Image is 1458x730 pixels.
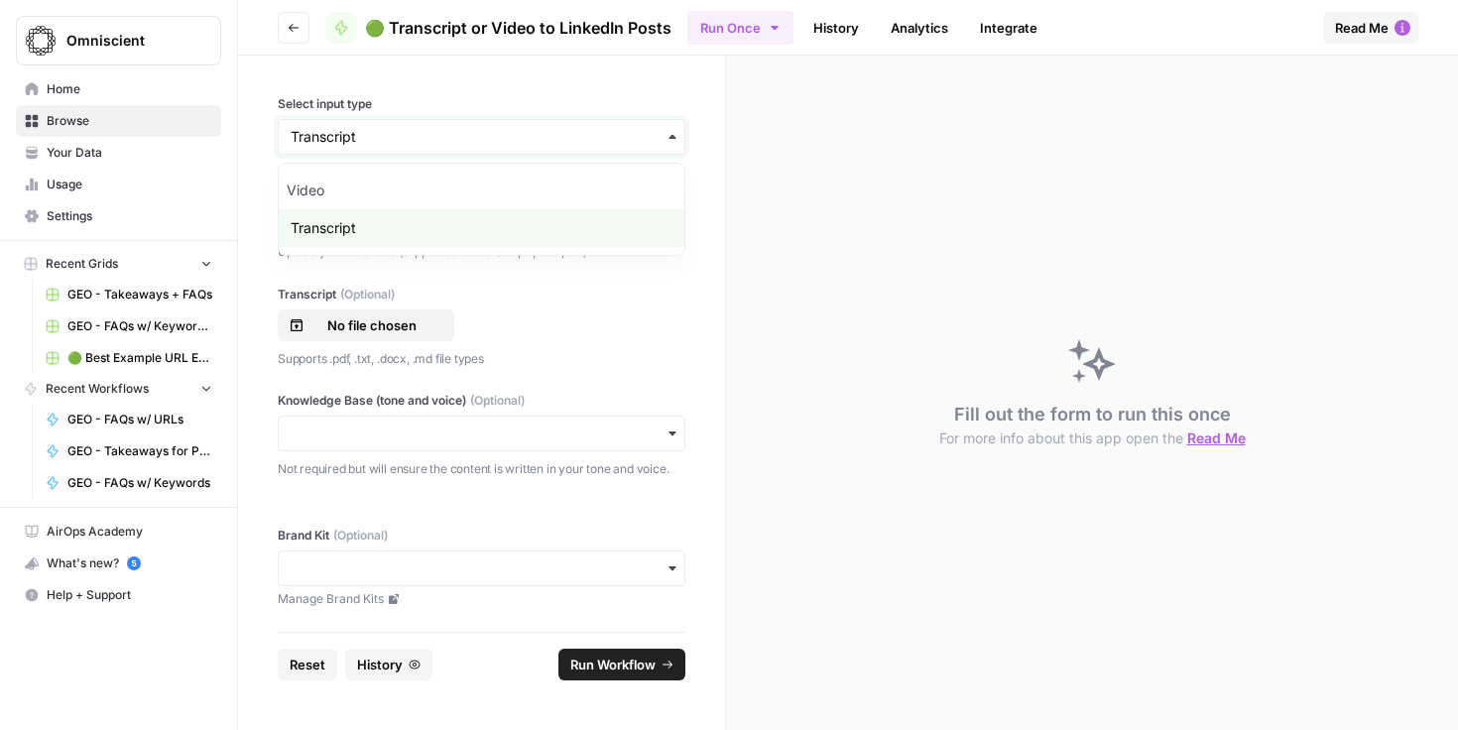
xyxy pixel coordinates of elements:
a: GEO - FAQs w/ Keywords Grid [37,310,221,342]
text: 5 [131,558,136,568]
button: Run Workflow [558,649,685,680]
span: History [357,655,403,674]
span: (Optional) [340,286,395,304]
label: Transcript [278,286,685,304]
span: (Optional) [470,392,525,410]
span: GEO - Takeaways for Published Content [67,442,212,460]
label: Brand Kit [278,527,685,545]
span: (Optional) [333,527,388,545]
button: Run Once [687,11,793,45]
button: Read Me [1323,12,1418,44]
span: Settings [47,207,212,225]
span: GEO - FAQs w/ Keywords [67,474,212,492]
div: What's new? [17,548,220,578]
a: Settings [16,200,221,232]
span: Omniscient [66,31,186,51]
button: Help + Support [16,579,221,611]
p: Not required but will ensure the content is written in your tone and voice. [278,459,685,479]
span: Read Me [1335,18,1389,38]
button: What's new? 5 [16,547,221,579]
span: Your Data [47,144,212,162]
button: Reset [278,649,337,680]
span: Reset [290,655,325,674]
a: Analytics [879,12,960,44]
a: History [801,12,871,44]
span: Recent Workflows [46,380,149,398]
span: AirOps Academy [47,523,212,541]
div: Fill out the form to run this once [939,401,1246,448]
button: History [345,649,432,680]
button: For more info about this app open the Read Me [939,428,1246,448]
div: Transcript [279,209,684,247]
a: GEO - FAQs w/ Keywords [37,467,221,499]
button: Recent Workflows [16,374,221,404]
label: Select input type [278,95,685,113]
button: Recent Grids [16,249,221,279]
span: Recent Grids [46,255,118,273]
img: Omniscient Logo [23,23,59,59]
a: 🟢 Transcript or Video to LinkedIn Posts [325,12,671,44]
span: Run Workflow [570,655,656,674]
a: GEO - Takeaways for Published Content [37,435,221,467]
label: Knowledge Base (tone and voice) [278,392,685,410]
span: GEO - FAQs w/ URLs [67,411,212,428]
button: Workspace: Omniscient [16,16,221,65]
a: GEO - Takeaways + FAQs [37,279,221,310]
span: 🟢 Best Example URL Extractor Grid (2) [67,349,212,367]
span: Read Me [1187,429,1246,446]
p: Supports .pdf, .txt, .docx, .md file types [278,349,685,369]
span: Help + Support [47,586,212,604]
span: Home [47,80,212,98]
button: No file chosen [278,309,454,341]
a: Integrate [968,12,1049,44]
span: GEO - Takeaways + FAQs [67,286,212,304]
a: AirOps Academy [16,516,221,547]
a: GEO - FAQs w/ URLs [37,404,221,435]
a: Manage Brand Kits [278,590,685,608]
span: 🟢 Transcript or Video to LinkedIn Posts [365,16,671,40]
a: 5 [127,556,141,570]
a: 🟢 Best Example URL Extractor Grid (2) [37,342,221,374]
p: No file chosen [308,315,435,335]
input: Transcript [291,127,672,147]
a: Home [16,73,221,105]
a: Your Data [16,137,221,169]
span: Usage [47,176,212,193]
span: Browse [47,112,212,130]
a: Usage [16,169,221,200]
div: Video [279,172,684,209]
span: GEO - FAQs w/ Keywords Grid [67,317,212,335]
a: Browse [16,105,221,137]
